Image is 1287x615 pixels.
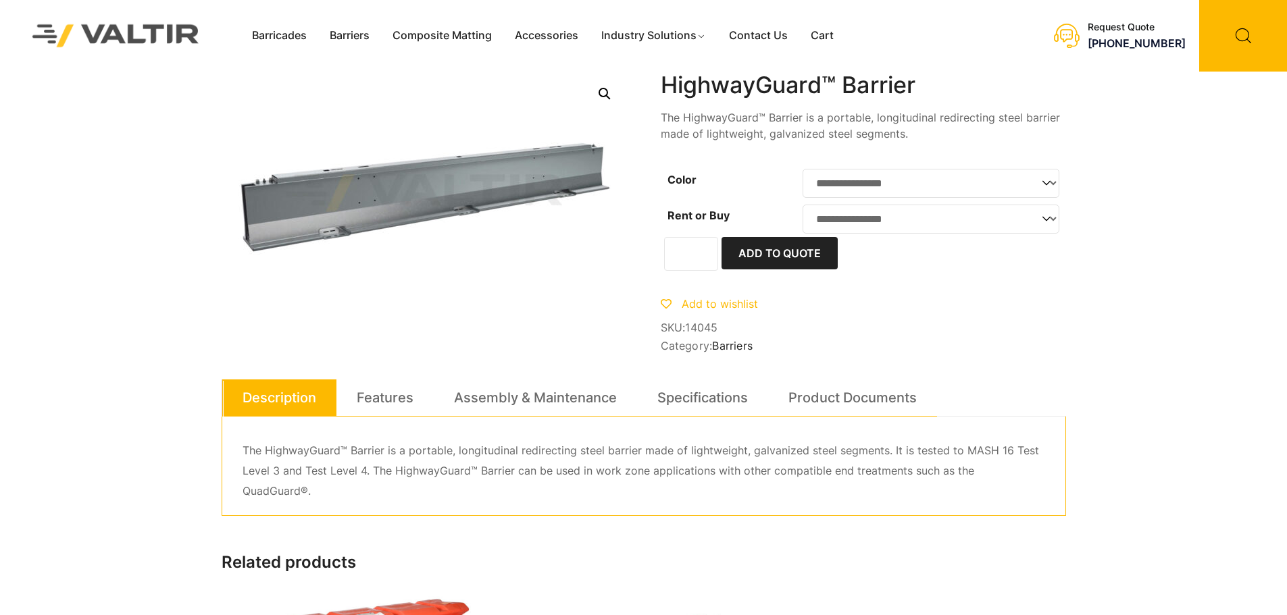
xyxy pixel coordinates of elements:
[1088,22,1186,33] div: Request Quote
[222,553,1066,572] h2: Related products
[1088,36,1186,50] a: [PHONE_NUMBER]
[243,441,1045,502] p: The HighwayGuard™ Barrier is a portable, longitudinal redirecting steel barrier made of lightweig...
[657,379,748,416] a: Specifications
[381,26,503,46] a: Composite Matting
[243,379,316,416] a: Description
[667,173,697,186] label: Color
[661,297,758,311] a: Add to wishlist
[661,109,1066,142] p: The HighwayGuard™ Barrier is a portable, longitudinal redirecting steel barrier made of lightweig...
[722,237,838,269] button: Add to Quote
[661,340,1066,352] span: Category:
[318,26,381,46] a: Barriers
[454,379,617,416] a: Assembly & Maintenance
[682,297,758,311] span: Add to wishlist
[788,379,917,416] a: Product Documents
[717,26,799,46] a: Contact Us
[222,72,627,315] img: Blah
[15,7,217,64] img: Valtir Rentals
[241,26,318,46] a: Barricades
[503,26,590,46] a: Accessories
[712,339,753,352] a: Barriers
[357,379,413,416] a: Features
[799,26,845,46] a: Cart
[661,321,1066,334] span: SKU:
[667,209,730,222] label: Rent or Buy
[664,237,718,271] input: Product quantity
[661,72,1066,99] h1: HighwayGuard™ Barrier
[685,321,717,334] span: 14045
[590,26,717,46] a: Industry Solutions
